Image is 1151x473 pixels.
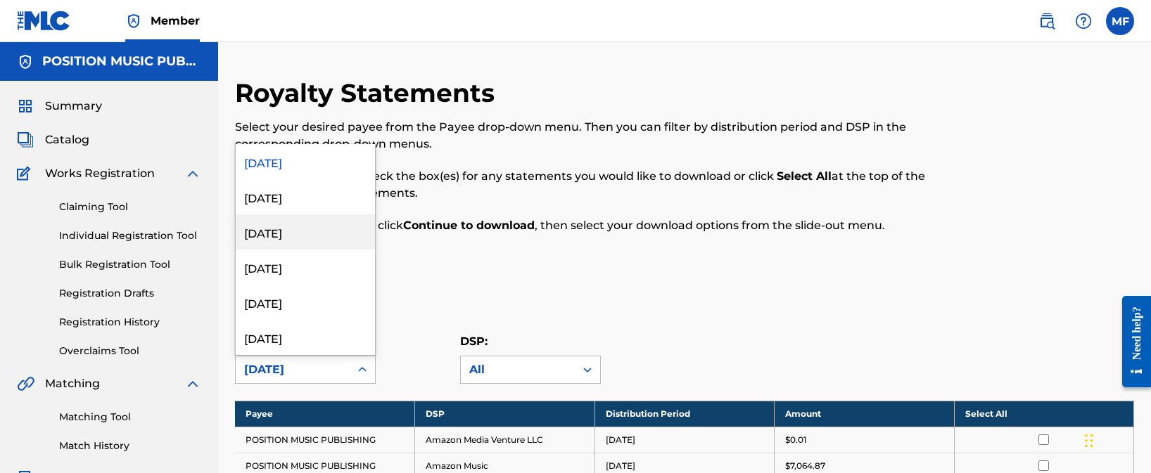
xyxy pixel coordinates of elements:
h5: POSITION MUSIC PUBLISHING [42,53,201,70]
div: All [469,361,566,378]
h2: Royalty Statements [235,77,502,109]
img: expand [184,165,201,182]
iframe: Resource Center [1112,282,1151,402]
img: search [1038,13,1055,30]
div: [DATE] [236,285,375,320]
div: [DATE] [236,144,375,179]
span: Summary [45,98,102,115]
th: Distribution Period [594,401,775,427]
img: MLC Logo [17,11,71,31]
div: [DATE] [236,214,375,250]
p: Select your desired payee from the Payee drop-down menu. Then you can filter by distribution peri... [235,119,927,153]
img: help [1075,13,1092,30]
p: $0.01 [785,434,806,446]
td: Amazon Media Venture LLC [415,427,595,453]
div: Drag [1085,420,1093,462]
span: Matching [45,375,100,392]
a: Match History [59,439,201,453]
img: Top Rightsholder [125,13,142,30]
p: Scroll to the bottom and click , then select your download options from the slide-out menu. [235,217,927,234]
td: POSITION MUSIC PUBLISHING [235,427,415,453]
a: Registration History [59,315,201,330]
th: Select All [954,401,1134,427]
iframe: Chat Widget [1081,406,1151,473]
th: Amount [775,401,955,427]
div: Help [1069,7,1098,35]
strong: Select All [777,169,832,183]
div: [DATE] [244,361,341,378]
img: expand [184,375,201,392]
a: Overclaims Tool [59,344,201,358]
span: Works Registration [45,165,155,182]
th: Payee [235,401,415,427]
a: Registration Drafts [59,286,201,301]
img: Matching [17,375,34,392]
p: $7,064.87 [785,460,825,472]
img: Works Registration [17,165,35,182]
img: Accounts [17,53,34,70]
th: DSP [415,401,595,427]
img: Catalog [17,131,34,148]
td: [DATE] [594,427,775,453]
a: CatalogCatalog [17,131,89,148]
div: [DATE] [236,250,375,285]
div: [DATE] [236,179,375,214]
a: Claiming Tool [59,200,201,214]
img: Summary [17,98,34,115]
span: Catalog [45,131,89,148]
a: SummarySummary [17,98,102,115]
p: In the Select column, check the box(es) for any statements you would like to download or click at... [235,168,927,202]
span: Member [151,13,200,29]
strong: Continue to download [403,219,535,232]
a: Individual Registration Tool [59,228,201,243]
label: DSP: [460,335,488,348]
div: User Menu [1106,7,1134,35]
a: Bulk Registration Tool [59,257,201,272]
div: [DATE] [236,320,375,355]
a: Public Search [1033,7,1061,35]
a: Matching Tool [59,410,201,425]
